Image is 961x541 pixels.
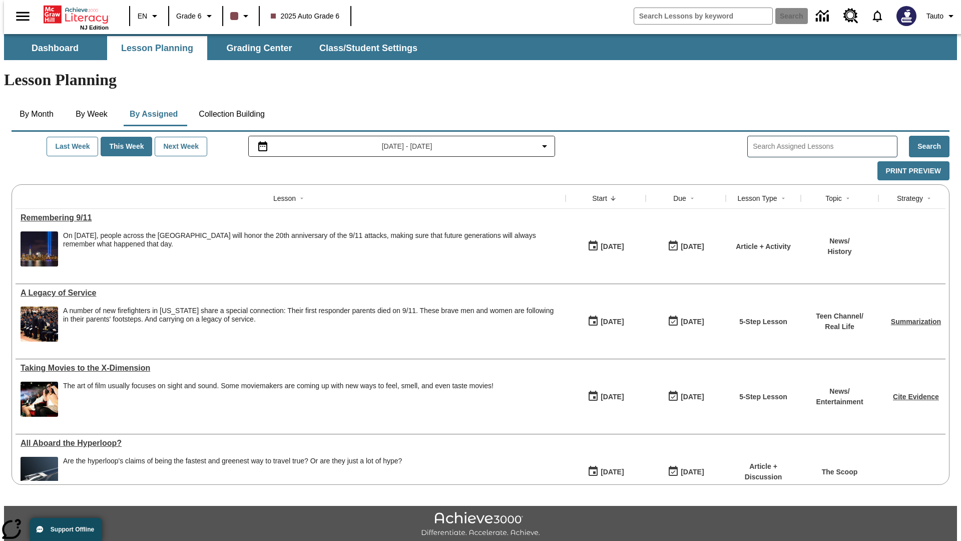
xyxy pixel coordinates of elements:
[584,237,627,256] button: 08/21/25: First time the lesson was available
[816,386,863,397] p: News /
[864,3,890,29] a: Notifications
[601,466,624,478] div: [DATE]
[67,102,117,126] button: By Week
[80,25,109,31] span: NJ Edition
[584,387,627,406] button: 08/18/25: First time the lesson was available
[21,213,561,222] div: Remembering 9/11
[777,192,789,204] button: Sort
[122,102,186,126] button: By Assigned
[21,289,561,298] a: A Legacy of Service, Lessons
[21,382,58,417] img: Panel in front of the seats sprays water mist to the happy audience at a 4DX-equipped theater.
[21,364,561,373] div: Taking Movies to the X-Dimension
[63,231,561,266] div: On September 11, 2021, people across the United States will honor the 20th anniversary of the 9/1...
[664,237,707,256] button: 08/21/25: Last day the lesson can be accessed
[421,512,540,537] img: Achieve3000 Differentiate Accelerate Achieve
[226,7,256,25] button: Class color is dark brown. Change class color
[601,240,624,253] div: [DATE]
[731,461,796,482] p: Article + Discussion
[601,391,624,403] div: [DATE]
[681,240,704,253] div: [DATE]
[107,36,207,60] button: Lesson Planning
[673,193,686,203] div: Due
[837,3,864,30] a: Resource Center, Will open in new tab
[664,312,707,331] button: 08/19/25: Last day the lesson can be accessed
[4,34,957,60] div: SubNavbar
[584,462,627,481] button: 07/21/25: First time the lesson was available
[5,36,105,60] button: Dashboard
[21,307,58,342] img: A photograph of the graduation ceremony for the 2019 class of New York City Fire Department. Rebe...
[607,192,619,204] button: Sort
[12,102,62,126] button: By Month
[21,213,561,222] a: Remembering 9/11, Lessons
[155,137,207,156] button: Next Week
[897,193,923,203] div: Strategy
[922,7,961,25] button: Profile/Settings
[827,236,851,246] p: News /
[739,392,787,402] p: 5-Step Lesson
[191,102,273,126] button: Collection Building
[539,140,551,152] svg: Collapse Date Range Filter
[737,193,777,203] div: Lesson Type
[584,312,627,331] button: 08/19/25: First time the lesson was available
[634,8,772,24] input: search field
[664,387,707,406] button: 08/24/25: Last day the lesson can be accessed
[21,364,561,373] a: Taking Movies to the X-Dimension, Lessons
[51,526,94,533] span: Support Offline
[877,161,949,181] button: Print Preview
[44,4,109,31] div: Home
[253,140,551,152] button: Select the date range menu item
[681,316,704,328] div: [DATE]
[909,136,949,157] button: Search
[47,137,98,156] button: Last Week
[63,457,402,492] div: Are the hyperloop's claims of being the fastest and greenest way to travel true? Or are they just...
[382,141,432,152] span: [DATE] - [DATE]
[893,393,939,401] a: Cite Evidence
[8,2,38,31] button: Open side menu
[926,11,943,22] span: Tauto
[816,322,863,332] p: Real Life
[816,311,863,322] p: Teen Channel /
[601,316,624,328] div: [DATE]
[21,439,561,448] div: All Aboard the Hyperloop?
[209,36,309,60] button: Grading Center
[138,11,147,22] span: EN
[896,6,916,26] img: Avatar
[172,7,219,25] button: Grade: Grade 6, Select a grade
[827,246,851,257] p: History
[816,397,863,407] p: Entertainment
[273,193,296,203] div: Lesson
[21,231,58,266] img: New York City Tribute in Light from Liberty State Park, New Jersey
[63,382,494,417] div: The art of film usually focuses on sight and sound. Some moviemakers are coming up with new ways ...
[681,466,704,478] div: [DATE]
[63,307,561,324] div: A number of new firefighters in [US_STATE] share a special connection: Their first responder pare...
[311,36,425,60] button: Class/Student Settings
[686,192,698,204] button: Sort
[592,193,607,203] div: Start
[63,457,402,465] div: Are the hyperloop's claims of being the fastest and greenest way to travel true? Or are they just...
[681,391,704,403] div: [DATE]
[44,5,109,25] a: Home
[753,139,897,154] input: Search Assigned Lessons
[176,11,202,22] span: Grade 6
[923,192,935,204] button: Sort
[133,7,165,25] button: Language: EN, Select a language
[21,439,561,448] a: All Aboard the Hyperloop?, Lessons
[890,3,922,29] button: Select a new avatar
[101,137,152,156] button: This Week
[810,3,837,30] a: Data Center
[842,192,854,204] button: Sort
[822,467,858,477] p: The Scoop
[664,462,707,481] button: 06/30/26: Last day the lesson can be accessed
[63,307,561,342] div: A number of new firefighters in New York share a special connection: Their first responder parent...
[21,457,58,492] img: Artist rendering of Hyperloop TT vehicle entering a tunnel
[891,318,941,326] a: Summarization
[30,518,102,541] button: Support Offline
[21,289,561,298] div: A Legacy of Service
[271,11,340,22] span: 2025 Auto Grade 6
[4,71,957,89] h1: Lesson Planning
[825,193,842,203] div: Topic
[63,231,561,248] div: On [DATE], people across the [GEOGRAPHIC_DATA] will honor the 20th anniversary of the 9/11 attack...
